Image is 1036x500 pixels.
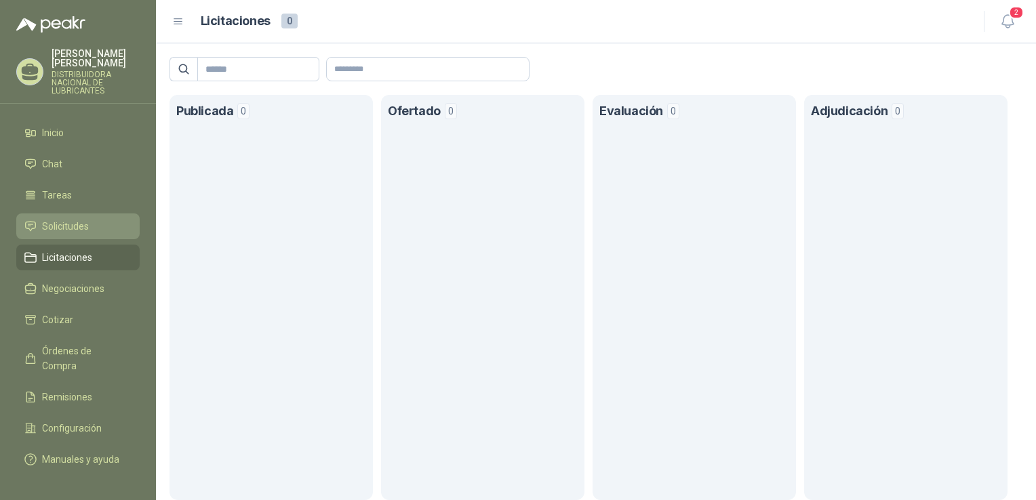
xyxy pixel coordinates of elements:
[42,343,127,373] span: Órdenes de Compra
[42,188,72,203] span: Tareas
[16,307,140,333] a: Cotizar
[811,102,888,121] h1: Adjudicación
[388,102,441,121] h1: Ofertado
[16,276,140,301] a: Negociaciones
[16,415,140,441] a: Configuración
[281,14,298,28] span: 0
[892,103,904,119] span: 0
[176,102,233,121] h1: Publicada
[995,9,1020,34] button: 2
[42,250,92,265] span: Licitaciones
[42,452,119,467] span: Manuales y ayuda
[1009,6,1024,19] span: 2
[42,421,102,436] span: Configuración
[52,70,140,95] p: DISTRIBUIDORA NACIONAL DE LUBRICANTES
[16,120,140,146] a: Inicio
[16,384,140,410] a: Remisiones
[42,219,89,234] span: Solicitudes
[667,103,679,119] span: 0
[52,49,140,68] p: [PERSON_NAME] [PERSON_NAME]
[16,245,140,270] a: Licitaciones
[42,281,104,296] span: Negociaciones
[16,338,140,379] a: Órdenes de Compra
[42,312,73,327] span: Cotizar
[16,16,85,33] img: Logo peakr
[42,125,64,140] span: Inicio
[201,12,271,31] h1: Licitaciones
[445,103,457,119] span: 0
[16,446,140,472] a: Manuales y ayuda
[16,213,140,239] a: Solicitudes
[599,102,663,121] h1: Evaluación
[16,151,140,177] a: Chat
[237,103,250,119] span: 0
[42,390,92,404] span: Remisiones
[42,157,62,171] span: Chat
[16,182,140,208] a: Tareas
